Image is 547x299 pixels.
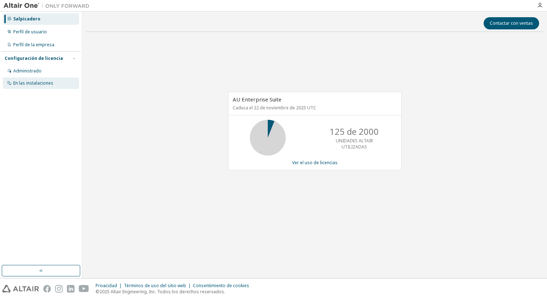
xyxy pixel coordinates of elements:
div: Configuración de licencia [5,56,63,61]
img: altair_logo.svg [2,285,39,293]
div: Perfil de la empresa [13,42,54,48]
img: facebook.svg [43,285,51,293]
img: Altair Uno [4,2,93,9]
img: linkedin.svg [67,285,74,293]
div: Consentimiento de cookies [193,283,253,289]
div: Salpicadero [13,16,40,22]
button: Contactar con ventas [484,17,539,29]
div: Perfil de usuario [13,29,47,35]
p: Caduca el 22 de noviembre de 2025 UTC [233,105,395,111]
div: Administrado [13,68,42,74]
font: 2025 Altair Engineering, Inc. Todos los derechos reservados. [100,289,225,295]
div: Términos de uso del sitio web [124,283,193,289]
img: instagram.svg [55,285,63,293]
p: © [96,289,253,295]
div: Privacidad [96,283,124,289]
a: Ver el uso de licencias [292,160,338,166]
span: AU Enterprise Suite [233,96,281,103]
div: En las instalaciones [13,80,53,86]
p: 125 de 2000 [330,125,379,138]
img: youtube.svg [79,285,89,293]
p: UNIDADES ALTAIR UTILIZADAS [326,138,383,150]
